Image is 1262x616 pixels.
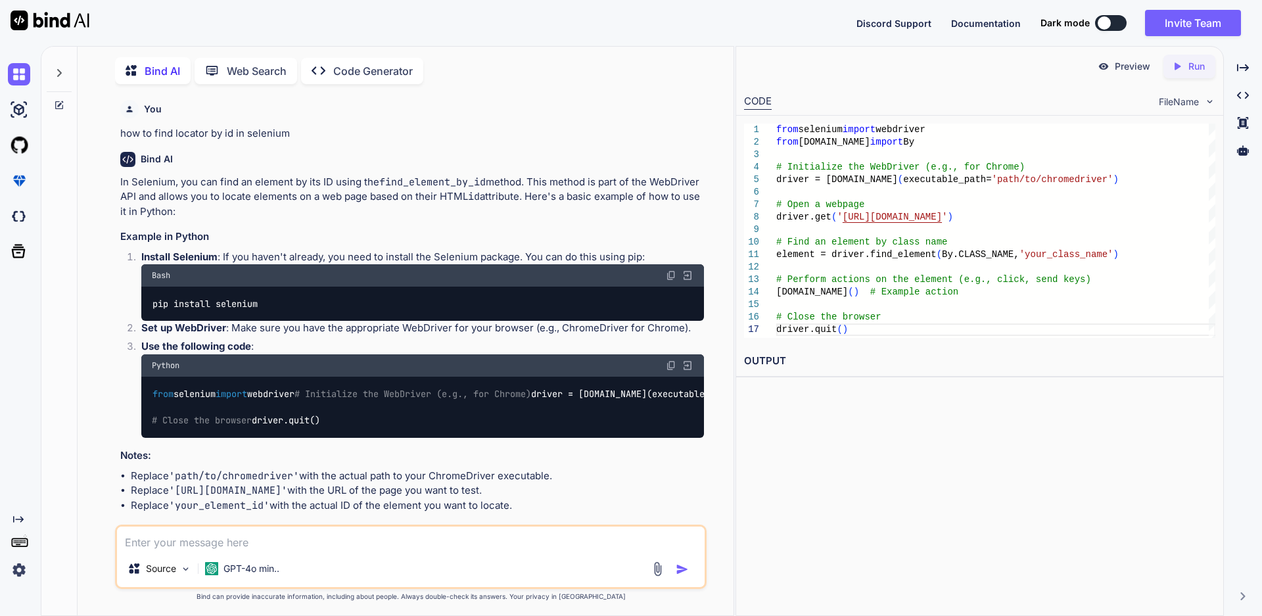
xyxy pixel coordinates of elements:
[152,270,170,281] span: Bash
[676,563,689,576] img: icon
[903,174,991,185] span: executable_path=
[1113,174,1118,185] span: )
[897,174,902,185] span: (
[8,559,30,581] img: settings
[141,153,173,166] h6: Bind AI
[666,270,676,281] img: copy
[1040,16,1090,30] span: Dark mode
[152,388,174,400] span: from
[223,562,279,575] p: GPT-4o min..
[8,63,30,85] img: chat
[216,388,247,400] span: import
[294,388,531,400] span: # Initialize the WebDriver (e.g., for Chrome)
[115,592,707,602] p: Bind can provide inaccurate information, including about people. Always double-check its answers....
[876,124,925,135] span: webdriver
[798,124,842,135] span: selenium
[776,274,1052,285] span: # Perform actions on the element (e.g., click, sen
[141,250,704,265] p: : If you haven't already, you need to install the Selenium package. You can do this using pip:
[8,134,30,156] img: githubLight
[776,199,864,210] span: # Open a webpage
[736,346,1223,377] h2: OUTPUT
[776,312,881,322] span: # Close the browser
[744,261,759,273] div: 12
[152,360,179,371] span: Python
[853,287,858,297] span: )
[1113,249,1118,260] span: )
[666,360,676,371] img: copy
[776,174,898,185] span: driver = [DOMAIN_NAME]
[744,236,759,249] div: 10
[744,124,759,136] div: 1
[951,16,1021,30] button: Documentation
[120,126,704,141] p: how to find locator by id in selenium
[1188,60,1205,73] p: Run
[169,484,287,497] code: '[URL][DOMAIN_NAME]'
[842,124,875,135] span: import
[744,149,759,161] div: 3
[776,212,831,222] span: driver.get
[951,18,1021,29] span: Documentation
[650,561,665,577] img: attachment
[947,212,952,222] span: )
[8,205,30,227] img: darkCloudIdeIcon
[1019,249,1113,260] span: 'your_class_name'
[831,212,837,222] span: (
[744,224,759,236] div: 9
[468,190,480,203] code: id
[744,136,759,149] div: 2
[744,298,759,311] div: 15
[842,212,941,222] span: [URL][DOMAIN_NAME]
[744,249,759,261] div: 11
[776,324,837,335] span: driver.quit
[798,137,870,147] span: [DOMAIN_NAME]
[8,99,30,121] img: ai-studio
[991,174,1113,185] span: 'path/to/chromedriver'
[120,229,704,245] h3: Example in Python
[1145,10,1241,36] button: Invite Team
[744,311,759,323] div: 16
[744,286,759,298] div: 14
[120,175,704,220] p: In Selenium, you can find an element by its ID using the method. This method is part of the WebDr...
[837,324,842,335] span: (
[848,287,853,297] span: (
[152,297,259,311] code: pip install selenium
[1115,60,1150,73] p: Preview
[744,161,759,174] div: 4
[856,18,931,29] span: Discord Support
[169,499,269,512] code: 'your_element_id'
[903,137,914,147] span: By
[776,249,937,260] span: element = driver.find_element
[942,249,1019,260] span: By.CLASS_NAME,
[870,137,902,147] span: import
[120,523,704,538] h3: Additional Methods:
[144,103,162,116] h6: You
[11,11,89,30] img: Bind AI
[870,287,958,297] span: # Example action
[776,162,1025,172] span: # Initialize the WebDriver (e.g., for Chrome)
[682,270,693,281] img: Open in Browser
[744,94,772,110] div: CODE
[744,174,759,186] div: 5
[146,562,176,575] p: Source
[856,16,931,30] button: Discord Support
[379,176,486,189] code: find_element_by_id
[141,340,251,352] strong: Use the following code
[1204,96,1215,107] img: chevron down
[131,483,704,498] li: Replace with the URL of the page you want to test.
[744,273,759,286] div: 13
[776,287,848,297] span: [DOMAIN_NAME]
[141,250,218,263] strong: Install Selenium
[776,124,799,135] span: from
[8,170,30,192] img: premium
[942,212,947,222] span: '
[152,415,252,427] span: # Close the browser
[682,360,693,371] img: Open in Browser
[205,562,218,575] img: GPT-4o mini
[141,321,226,334] strong: Set up WebDriver
[131,498,704,513] li: Replace with the actual ID of the element you want to locate.
[744,186,759,199] div: 6
[120,448,704,463] h3: Notes:
[169,469,299,483] code: 'path/to/chromedriver'
[180,563,191,575] img: Pick Models
[1052,274,1091,285] span: d keys)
